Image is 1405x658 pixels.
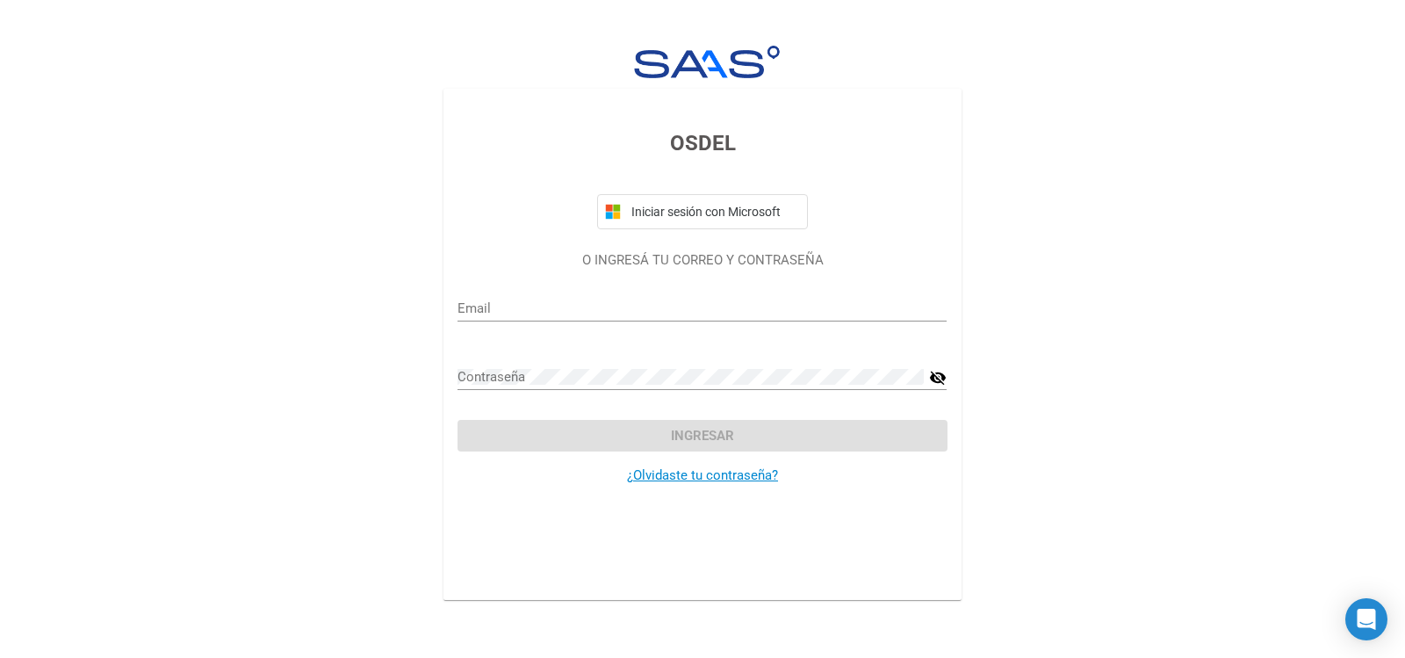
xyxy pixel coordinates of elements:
[628,205,800,219] span: Iniciar sesión con Microsoft
[458,127,947,159] h3: OSDEL
[929,367,947,388] mat-icon: visibility_off
[1345,598,1387,640] div: Open Intercom Messenger
[627,467,778,483] a: ¿Olvidaste tu contraseña?
[458,420,947,452] button: Ingresar
[458,250,947,271] p: O INGRESÁ TU CORREO Y CONTRASEÑA
[671,428,734,444] span: Ingresar
[597,194,808,229] button: Iniciar sesión con Microsoft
